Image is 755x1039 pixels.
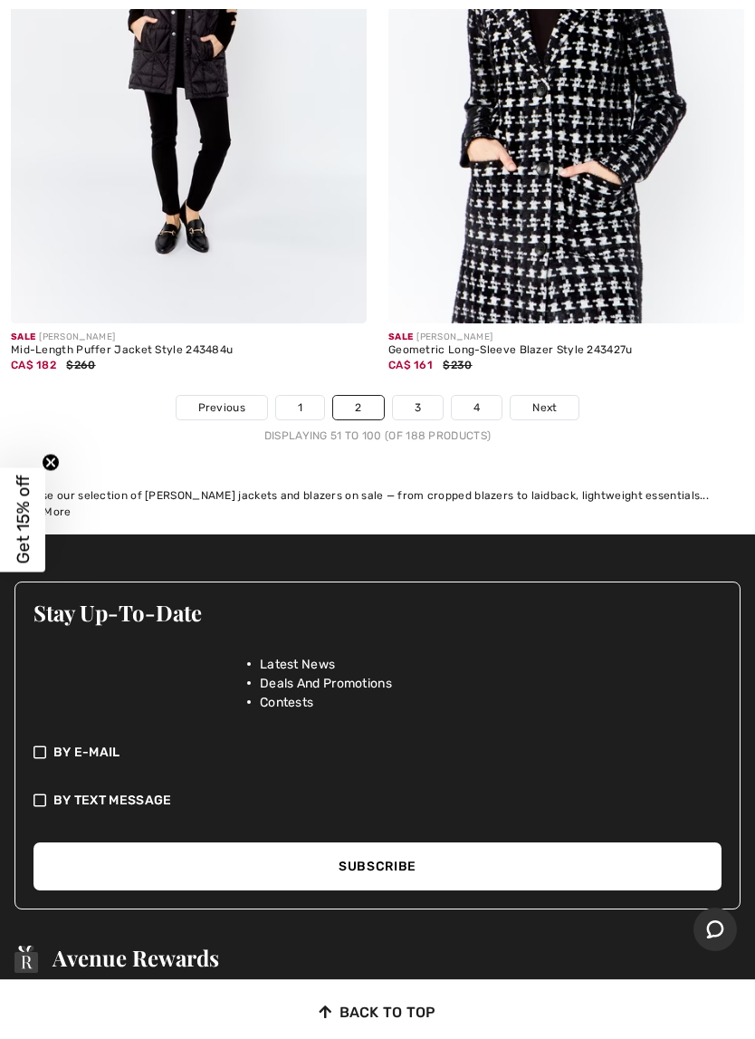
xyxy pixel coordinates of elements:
span: Deals And Promotions [260,674,392,693]
button: Subscribe [33,842,722,890]
button: Close teaser [42,453,60,471]
a: 3 [393,396,443,419]
span: $230 [443,359,472,371]
h3: Avenue Rewards [53,946,324,969]
span: Sale [11,332,35,342]
a: 2 [333,396,383,419]
span: $260 [66,359,95,371]
div: Mid-Length Puffer Jacket Style 243484u [11,344,367,357]
span: CA$ 182 [11,359,56,371]
a: Next [511,396,578,419]
a: Previous [177,396,267,419]
div: [PERSON_NAME] [388,331,744,344]
img: check [33,791,46,810]
a: 1 [276,396,324,419]
img: check [33,743,46,762]
span: Previous [198,399,245,416]
span: By E-mail [53,743,120,762]
h3: Stay Up-To-Date [33,601,722,624]
div: Browse our selection of [PERSON_NAME] jackets and blazers on sale — from cropped blazers to laidb... [14,487,741,504]
a: 4 [452,396,502,419]
span: Latest News [260,655,335,674]
span: Contests [260,693,313,712]
span: Next [532,399,557,416]
span: Get 15% off [13,476,33,564]
p: Collect Rewards To Order What You Love For FREE! [53,976,324,1015]
img: Avenue Rewards [14,946,38,973]
div: [PERSON_NAME] [11,331,367,344]
div: Geometric Long-Sleeve Blazer Style 243427u [388,344,744,357]
span: Sale [388,332,413,342]
span: By Text Message [53,791,172,810]
span: CA$ 161 [388,359,433,371]
iframe: Opens a widget where you can chat to one of our agents [693,908,737,953]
